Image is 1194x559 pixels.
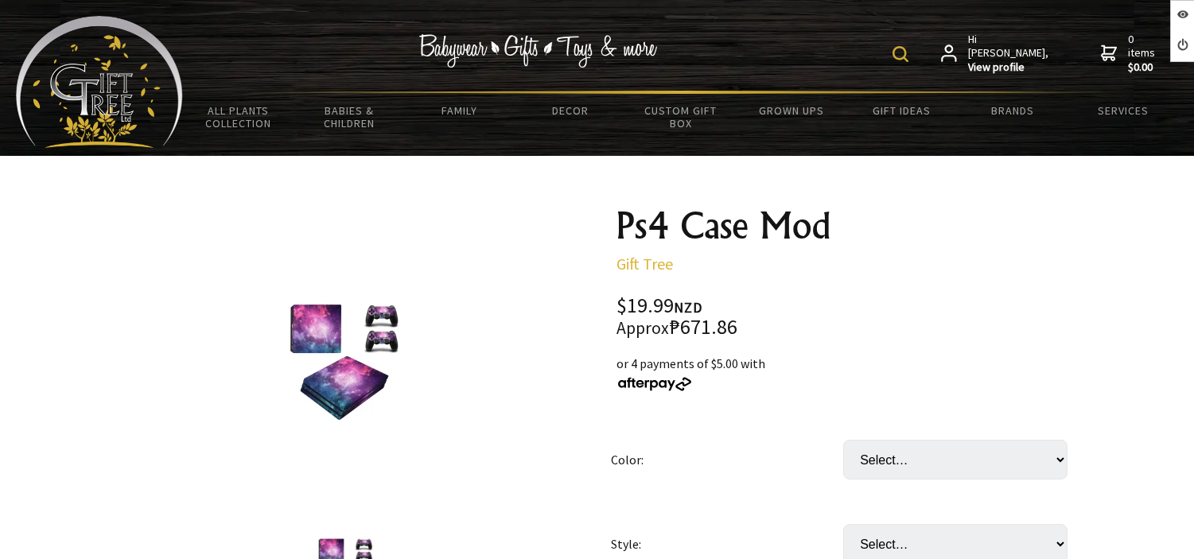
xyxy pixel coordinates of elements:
[616,317,669,339] small: Approx
[616,296,1081,338] div: $19.99 ₱671.86
[616,254,673,274] a: Gift Tree
[616,354,1081,392] div: or 4 payments of $5.00 with
[674,298,702,316] span: NZD
[285,301,406,422] img: Ps4 Case Mod
[968,60,1050,75] strong: View profile
[1128,60,1158,75] strong: $0.00
[736,94,846,127] a: Grown Ups
[1101,33,1158,75] a: 0 items$0.00
[957,94,1068,127] a: Brands
[846,94,957,127] a: Gift Ideas
[941,33,1050,75] a: Hi [PERSON_NAME],View profile
[1128,32,1158,75] span: 0 items
[294,94,404,140] a: Babies & Children
[968,33,1050,75] span: Hi [PERSON_NAME],
[611,417,843,502] td: Color:
[404,94,515,127] a: Family
[625,94,736,140] a: Custom Gift Box
[16,16,183,148] img: Babyware - Gifts - Toys and more...
[183,94,294,140] a: All Plants Collection
[515,94,625,127] a: Decor
[893,46,908,62] img: product search
[418,34,657,68] img: Babywear - Gifts - Toys & more
[1068,94,1178,127] a: Services
[616,207,1081,245] h1: Ps4 Case Mod
[616,377,693,391] img: Afterpay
